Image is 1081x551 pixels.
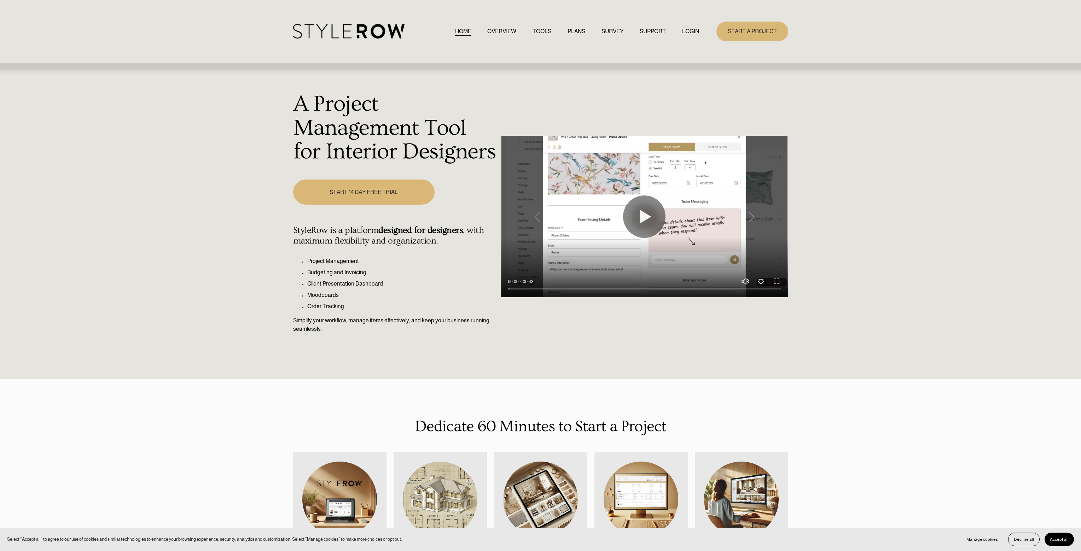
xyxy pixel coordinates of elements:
span: Manage cookies [966,537,998,542]
a: PLANS [568,27,585,36]
p: Project Management [307,257,497,265]
button: Manage cookies [961,533,1003,546]
div: Current time [508,278,520,285]
span: Accept all [1050,537,1069,542]
p: Select “Accept all” to agree to our use of cookies and similar technologies to enhance your brows... [7,536,402,543]
span: SUPPORT [640,27,666,36]
a: TOOLS [533,27,551,36]
p: Moodboards [307,291,497,299]
button: Play [623,195,666,238]
button: Decline all [1008,533,1040,546]
h1: A Project Management Tool for Interior Designers [293,92,497,164]
a: HOME [455,27,471,36]
a: OVERVIEW [487,27,516,36]
p: Budgeting and Invoicing [307,268,497,277]
a: SURVEY [601,27,623,36]
img: StyleRow [293,24,405,39]
span: Decline all [1014,537,1034,542]
p: Client Presentation Dashboard [307,280,497,288]
p: Simplify your workflow, manage items effectively, and keep your business running seamlessly. [293,316,497,333]
p: Order Tracking [307,302,497,311]
p: Dedicate 60 Minutes to Start a Project [293,415,788,438]
a: LOGIN [682,27,699,36]
a: START 14 DAY FREE TRIAL [293,180,435,205]
button: Accept all [1045,533,1074,546]
h4: StyleRow is a platform , with maximum flexibility and organization. [293,225,497,246]
input: Seek [508,287,781,292]
strong: designed for designers [378,225,463,235]
a: START A PROJECT [716,22,788,41]
a: folder dropdown [640,27,666,36]
div: Duration [520,278,535,285]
